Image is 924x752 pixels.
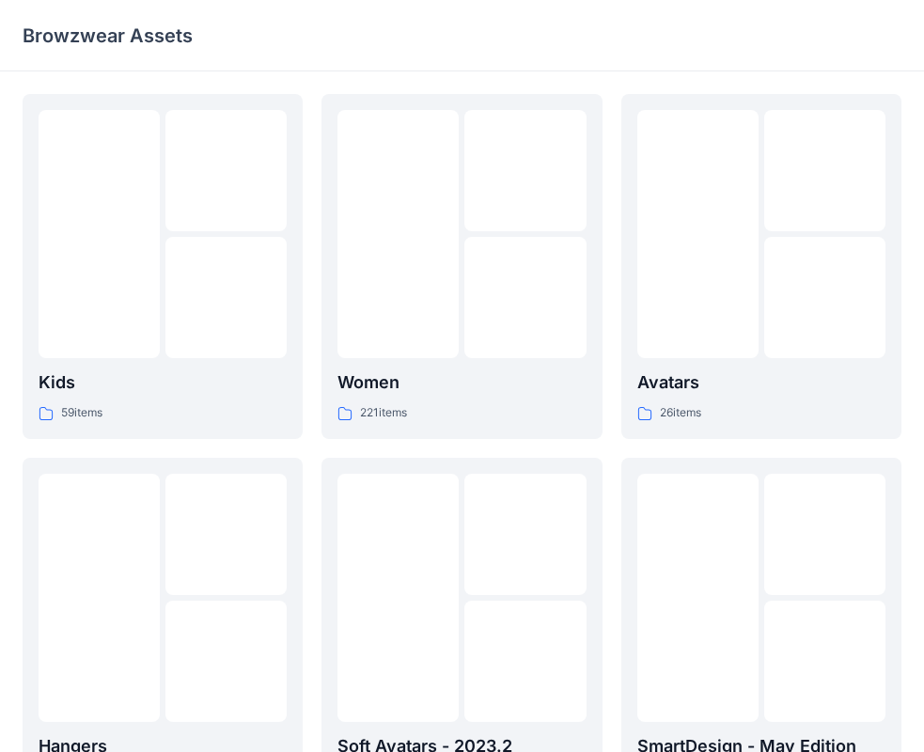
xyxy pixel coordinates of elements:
p: 26 items [660,403,701,423]
p: Avatars [637,369,885,396]
p: 59 items [61,403,102,423]
p: 221 items [360,403,407,423]
a: Women221items [321,94,602,439]
p: Women [337,369,586,396]
p: Browzwear Assets [23,23,193,49]
a: Avatars26items [621,94,901,439]
a: Kids59items [23,94,303,439]
p: Kids [39,369,287,396]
